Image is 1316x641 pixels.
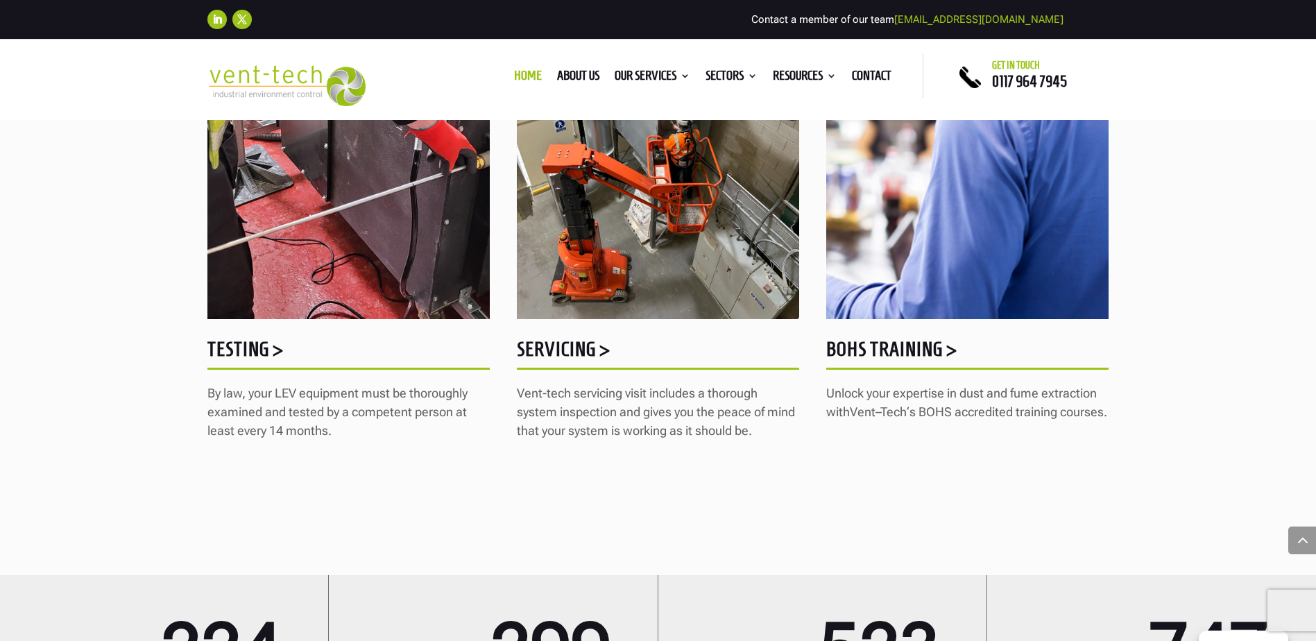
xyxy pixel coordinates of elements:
p: Vent-tech servicing visit includes a thorough system inspection and gives you the peace of mind t... [517,384,799,452]
a: About us [557,71,599,86]
span: Get in touch [992,60,1040,71]
h5: BOHS Training > [826,339,1109,366]
a: Sectors [706,71,758,86]
span: Tech [880,404,907,419]
h5: Servicing > [517,339,799,366]
a: Home [514,71,542,86]
span: Vent [850,404,875,419]
a: Resources [773,71,837,86]
img: 2023-09-27T08_35_16.549ZVENT-TECH---Clear-background [207,65,366,106]
a: Contact [852,71,891,86]
p: By law, your LEV equipment must be thoroughly examined and tested by a competent person at least ... [207,384,490,452]
span: – [875,404,880,419]
a: Follow on LinkedIn [207,10,227,29]
span: Contact a member of our team [751,13,1063,26]
h5: Testing > [207,339,490,366]
a: Follow on X [232,10,252,29]
a: Our Services [615,71,690,86]
a: [EMAIL_ADDRESS][DOMAIN_NAME] [894,13,1063,26]
a: 0117 964 7945 [992,73,1067,89]
span: Unlock your expertise in dust and fume extraction with [826,386,1097,419]
span: ‘s BOHS accredited training courses. [907,404,1107,419]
